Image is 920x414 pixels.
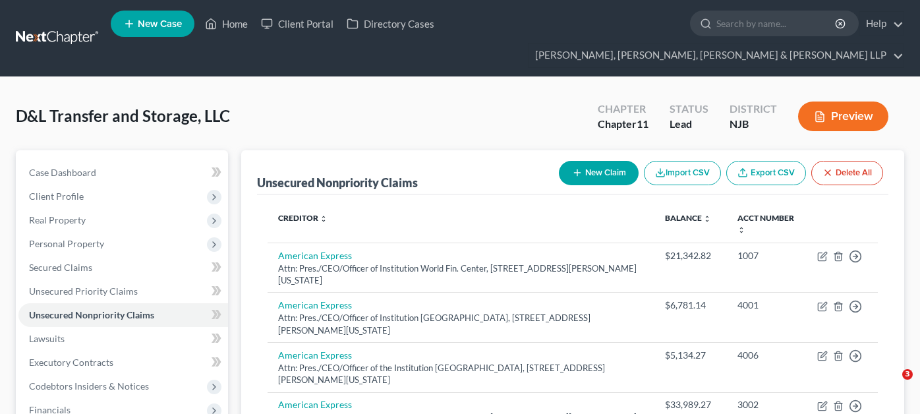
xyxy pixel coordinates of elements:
span: 3 [902,369,913,380]
button: New Claim [559,161,639,185]
div: $33,989.27 [665,398,716,411]
span: Unsecured Priority Claims [29,285,138,297]
a: Acct Number unfold_more [737,213,794,234]
a: Lawsuits [18,327,228,351]
div: Status [670,102,708,117]
div: $21,342.82 [665,249,716,262]
span: New Case [138,19,182,29]
button: Import CSV [644,161,721,185]
div: Attn: Pres./CEO/Officer of Institution World Fin. Center, [STREET_ADDRESS][PERSON_NAME][US_STATE] [278,262,644,287]
button: Preview [798,102,888,131]
a: Help [859,12,904,36]
a: American Express [278,250,352,261]
div: Unsecured Nonpriority Claims [257,175,418,191]
div: NJB [730,117,777,132]
div: 3002 [737,398,796,411]
iframe: Intercom live chat [875,369,907,401]
a: Directory Cases [340,12,441,36]
div: $5,134.27 [665,349,716,362]
span: 11 [637,117,648,130]
span: Case Dashboard [29,167,96,178]
i: unfold_more [703,215,711,223]
a: Balance unfold_more [665,213,711,223]
span: Personal Property [29,238,104,249]
div: $6,781.14 [665,299,716,312]
i: unfold_more [737,226,745,234]
div: Attn: Pres./CEO/Officer of the Institution [GEOGRAPHIC_DATA], [STREET_ADDRESS][PERSON_NAME][US_ST... [278,362,644,386]
a: Unsecured Priority Claims [18,280,228,303]
div: 4006 [737,349,796,362]
div: District [730,102,777,117]
div: Attn: Pres./CEO/Officer of Institution [GEOGRAPHIC_DATA], [STREET_ADDRESS][PERSON_NAME][US_STATE] [278,312,644,336]
span: Real Property [29,214,86,225]
a: Export CSV [726,161,806,185]
div: Chapter [598,102,648,117]
a: Creditor unfold_more [278,213,328,223]
a: American Express [278,299,352,310]
span: Unsecured Nonpriority Claims [29,309,154,320]
span: Lawsuits [29,333,65,344]
a: Secured Claims [18,256,228,280]
a: Case Dashboard [18,161,228,185]
a: [PERSON_NAME], [PERSON_NAME], [PERSON_NAME] & [PERSON_NAME] LLP [529,44,904,67]
div: Chapter [598,117,648,132]
a: Unsecured Nonpriority Claims [18,303,228,327]
span: Executory Contracts [29,357,113,368]
div: Lead [670,117,708,132]
span: Client Profile [29,191,84,202]
div: 1007 [737,249,796,262]
i: unfold_more [320,215,328,223]
a: American Express [278,349,352,361]
a: American Express [278,399,352,410]
a: Executory Contracts [18,351,228,374]
span: D&L Transfer and Storage, LLC [16,106,230,125]
input: Search by name... [716,11,837,36]
a: Home [198,12,254,36]
span: Secured Claims [29,262,92,273]
button: Delete All [811,161,883,185]
a: Client Portal [254,12,340,36]
span: Codebtors Insiders & Notices [29,380,149,392]
div: 4001 [737,299,796,312]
